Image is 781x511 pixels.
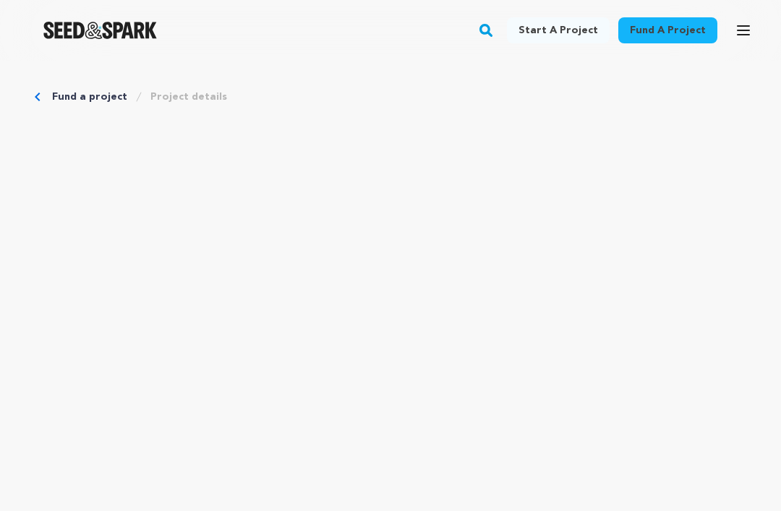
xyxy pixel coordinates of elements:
[43,22,157,39] a: Seed&Spark Homepage
[507,17,610,43] a: Start a project
[618,17,717,43] a: Fund a project
[43,22,157,39] img: Seed&Spark Logo Dark Mode
[52,90,127,104] a: Fund a project
[150,90,227,104] a: Project details
[35,90,746,104] div: Breadcrumb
